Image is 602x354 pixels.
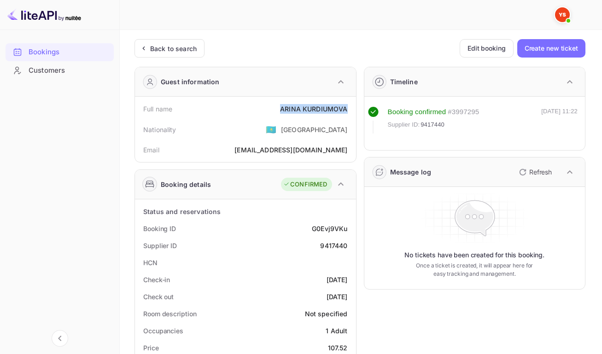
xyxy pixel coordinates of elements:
div: [EMAIL_ADDRESS][DOMAIN_NAME] [234,145,347,155]
div: CONFIRMED [283,180,327,189]
div: Supplier ID [143,241,177,250]
div: Guest information [161,77,220,87]
p: Once a ticket is created, it will appear here for easy tracking and management. [416,261,533,278]
button: Collapse navigation [52,330,68,347]
p: Refresh [529,167,552,177]
span: Supplier ID: [388,120,420,129]
div: Status and reservations [143,207,221,216]
div: [GEOGRAPHIC_DATA] [281,125,348,134]
div: Email [143,145,159,155]
span: 9417440 [421,120,444,129]
div: Room description [143,309,196,319]
div: G0Evj9VKu [312,224,347,233]
a: Customers [6,62,114,79]
span: United States [266,121,276,138]
div: [DATE] [327,275,348,284]
div: Bookings [29,47,109,58]
img: LiteAPI logo [7,7,81,22]
div: Booking details [161,180,211,189]
img: Yandex Support [555,7,570,22]
div: Not specified [305,309,348,319]
div: Booking ID [143,224,176,233]
div: Timeline [390,77,418,87]
div: Customers [29,65,109,76]
a: Bookings [6,43,114,60]
div: # 3997295 [448,107,479,117]
button: Refresh [514,165,555,180]
div: Bookings [6,43,114,61]
div: ARINA KURDIUMOVA [280,104,347,114]
div: Customers [6,62,114,80]
div: Back to search [150,44,197,53]
div: Price [143,343,159,353]
div: 9417440 [320,241,347,250]
p: No tickets have been created for this booking. [404,250,544,260]
div: Occupancies [143,326,183,336]
div: Check out [143,292,174,302]
div: HCN [143,258,158,267]
div: Check-in [143,275,170,284]
div: [DATE] 11:22 [541,107,578,133]
div: Nationality [143,125,176,134]
div: Booking confirmed [388,107,446,117]
button: Edit booking [460,39,514,58]
div: 107.52 [328,343,348,353]
div: [DATE] [327,292,348,302]
div: Full name [143,104,172,114]
div: Message log [390,167,432,177]
div: 1 Adult [326,326,347,336]
button: Create new ticket [517,39,585,58]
